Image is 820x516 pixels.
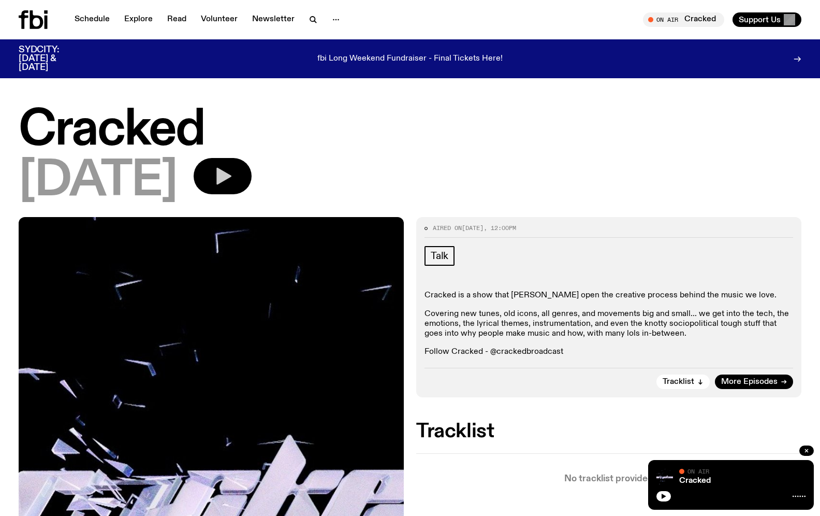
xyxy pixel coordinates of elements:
[161,12,193,27] a: Read
[416,475,801,483] p: No tracklist provided
[424,309,793,339] p: Covering new tunes, old icons, all genres, and movements big and small... we get into the tech, t...
[721,378,778,386] span: More Episodes
[462,224,484,232] span: [DATE]
[679,477,711,485] a: Cracked
[424,347,793,357] p: Follow Cracked - @crackedbroadcast
[118,12,159,27] a: Explore
[246,12,301,27] a: Newsletter
[19,107,801,154] h1: Cracked
[424,246,455,266] a: Talk
[739,15,781,24] span: Support Us
[317,54,503,64] p: fbi Long Weekend Fundraiser - Final Tickets Here!
[68,12,116,27] a: Schedule
[195,12,244,27] a: Volunteer
[431,250,448,262] span: Talk
[416,422,801,441] h2: Tracklist
[19,158,177,205] span: [DATE]
[424,291,793,300] p: Cracked is a show that [PERSON_NAME] open the creative process behind the music we love.
[663,378,694,386] span: Tracklist
[656,468,673,485] img: Logo for Podcast Cracked. Black background, with white writing, with glass smashing graphics
[733,12,801,27] button: Support Us
[656,375,710,389] button: Tracklist
[687,468,709,475] span: On Air
[433,224,462,232] span: Aired on
[643,12,724,27] button: On AirCracked
[484,224,516,232] span: , 12:00pm
[715,375,793,389] a: More Episodes
[19,46,85,72] h3: SYDCITY: [DATE] & [DATE]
